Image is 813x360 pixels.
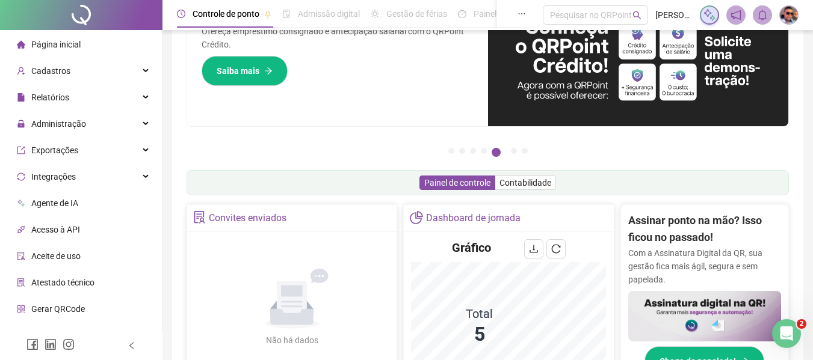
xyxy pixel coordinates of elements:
[45,338,57,350] span: linkedin
[31,40,81,49] span: Página inicial
[522,148,528,154] button: 7
[628,246,781,286] p: Com a Assinatura Digital da QR, sua gestão fica mais ágil, segura e sem papelada.
[298,9,360,19] span: Admissão digital
[628,291,781,342] img: banner%2F02c71560-61a6-44d4-94b9-c8ab97240462.png
[17,225,25,234] span: api
[31,198,78,208] span: Agente de IA
[703,8,716,22] img: sparkle-icon.fc2bf0ac1784a2077858766a79e2daf3.svg
[731,10,741,20] span: notification
[282,10,291,18] span: file-done
[31,66,70,76] span: Cadastros
[264,11,271,18] span: pushpin
[518,10,526,18] span: ellipsis
[371,10,379,18] span: sun
[448,148,454,154] button: 1
[202,25,474,51] p: Ofereça empréstimo consignado e antecipação salarial com o QRPoint Crédito.
[264,67,273,75] span: arrow-right
[458,10,466,18] span: dashboard
[780,6,798,24] img: 66442
[31,145,78,155] span: Exportações
[386,9,447,19] span: Gestão de férias
[511,148,517,154] button: 6
[17,120,25,128] span: lock
[202,56,288,86] button: Saiba mais
[17,172,25,181] span: sync
[492,148,501,157] button: 5
[26,338,39,350] span: facebook
[17,278,25,287] span: solution
[452,239,491,256] h4: Gráfico
[459,148,465,154] button: 2
[17,40,25,49] span: home
[470,148,476,154] button: 3
[17,305,25,313] span: qrcode
[31,304,85,314] span: Gerar QRCode
[128,341,136,350] span: left
[177,10,185,18] span: clock-circle
[632,11,641,20] span: search
[424,178,490,188] span: Painel de controle
[31,119,86,129] span: Administração
[209,208,286,228] div: Convites enviados
[31,278,94,287] span: Atestado técnico
[17,146,25,154] span: export
[410,211,422,224] span: pie-chart
[31,225,80,234] span: Acesso à API
[474,9,521,19] span: Painel do DP
[797,319,806,329] span: 2
[31,93,69,102] span: Relatórios
[481,148,487,154] button: 4
[193,9,259,19] span: Controle de ponto
[17,67,25,75] span: user-add
[63,338,75,350] span: instagram
[551,244,561,254] span: reload
[772,319,801,348] iframe: Intercom live chat
[529,244,539,254] span: download
[193,211,206,224] span: solution
[655,8,693,22] span: [PERSON_NAME]
[426,208,521,228] div: Dashboard de jornada
[31,251,81,261] span: Aceite de uso
[236,334,347,347] div: Não há dados
[17,93,25,102] span: file
[17,252,25,260] span: audit
[31,172,76,182] span: Integrações
[499,178,551,188] span: Contabilidade
[628,212,781,246] h2: Assinar ponto na mão? Isso ficou no passado!
[31,331,70,340] span: Financeiro
[757,10,768,20] span: bell
[217,64,259,78] span: Saiba mais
